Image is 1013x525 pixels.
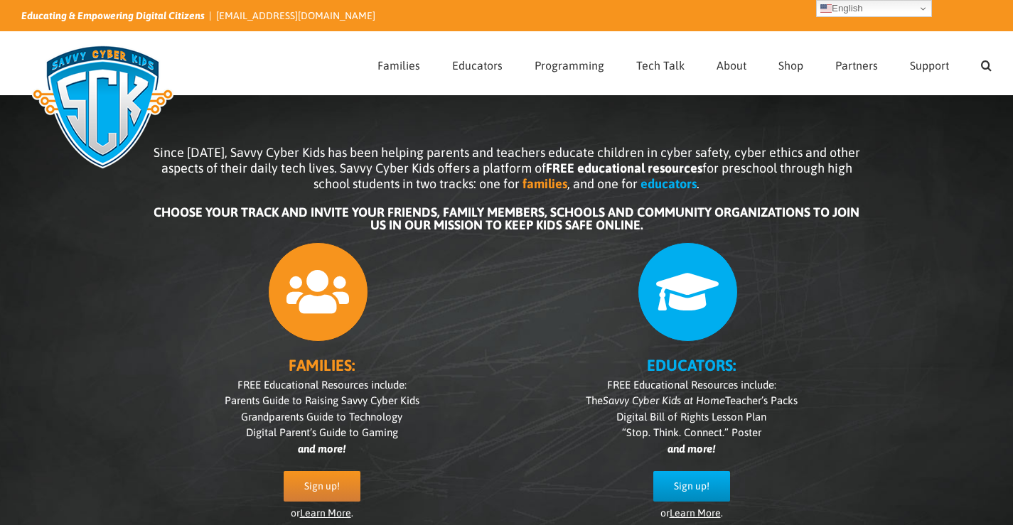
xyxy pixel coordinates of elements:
[670,507,721,519] a: Learn More
[835,32,878,94] a: Partners
[778,60,803,71] span: Shop
[452,32,503,94] a: Educators
[452,60,503,71] span: Educators
[377,60,420,71] span: Families
[717,60,746,71] span: About
[622,426,761,438] span: “Stop. Think. Connect.” Poster
[607,379,776,391] span: FREE Educational Resources include:
[567,176,638,191] span: , and one for
[603,394,725,406] i: Savvy Cyber Kids at Home
[586,394,798,406] span: The Teacher’s Packs
[241,411,402,423] span: Grandparents Guide to Technology
[660,507,723,519] span: or .
[246,426,398,438] span: Digital Parent’s Guide to Gaming
[910,60,949,71] span: Support
[377,32,420,94] a: Families
[216,10,375,21] a: [EMAIL_ADDRESS][DOMAIN_NAME]
[636,60,685,71] span: Tech Talk
[668,443,715,455] i: and more!
[653,471,730,502] a: Sign up!
[154,205,859,232] b: CHOOSE YOUR TRACK AND INVITE YOUR FRIENDS, FAMILY MEMBERS, SCHOOLS AND COMMUNITY ORGANIZATIONS TO...
[546,161,702,175] b: FREE educational resources
[717,32,746,94] a: About
[298,443,345,455] i: and more!
[291,507,353,519] span: or .
[616,411,766,423] span: Digital Bill of Rights Lesson Plan
[284,471,360,502] a: Sign up!
[225,394,419,406] span: Parents Guide to Raising Savvy Cyber Kids
[304,480,340,492] span: Sign up!
[289,356,355,374] b: FAMILIES:
[154,145,860,191] span: Since [DATE], Savvy Cyber Kids has been helping parents and teachers educate children in cyber sa...
[377,32,992,94] nav: Main Menu
[674,480,709,492] span: Sign up!
[522,176,567,191] b: families
[21,36,184,178] img: Savvy Cyber Kids Logo
[647,356,736,374] b: EDUCATORS:
[981,32,992,94] a: Search
[641,176,697,191] b: educators
[21,10,205,21] i: Educating & Empowering Digital Citizens
[910,32,949,94] a: Support
[835,60,878,71] span: Partners
[535,32,604,94] a: Programming
[237,379,407,391] span: FREE Educational Resources include:
[300,507,351,519] a: Learn More
[636,32,685,94] a: Tech Talk
[820,3,832,14] img: en
[778,32,803,94] a: Shop
[697,176,700,191] span: .
[535,60,604,71] span: Programming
